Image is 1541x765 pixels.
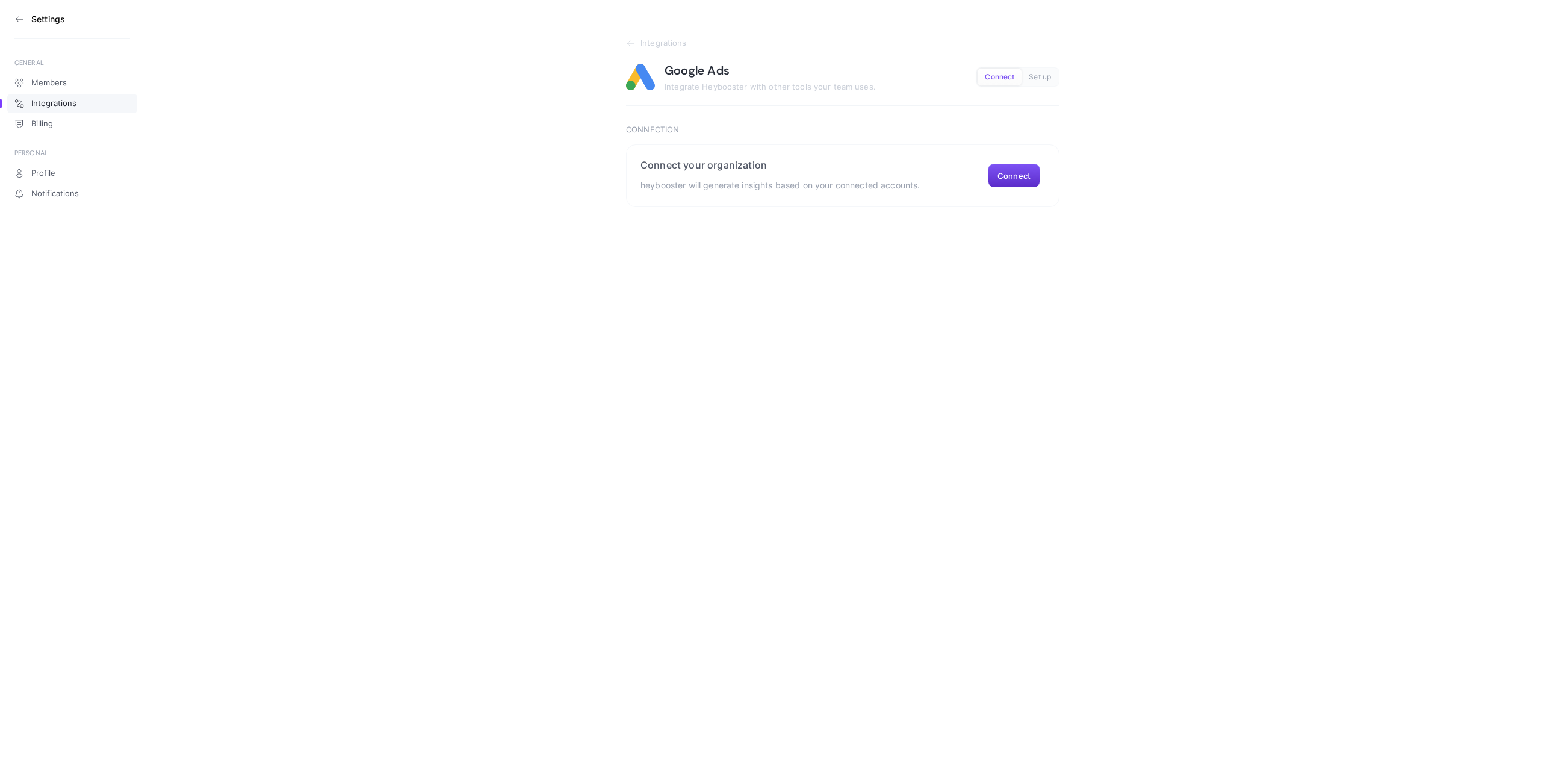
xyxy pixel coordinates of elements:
[640,39,687,48] span: Integrations
[14,58,130,67] div: GENERAL
[7,94,137,113] a: Integrations
[985,73,1014,82] span: Connect
[7,164,137,183] a: Profile
[665,63,730,78] h1: Google Ads
[626,39,1059,48] a: Integrations
[626,125,1059,135] h3: Connection
[7,184,137,203] a: Notifications
[1022,69,1058,85] button: Set up
[31,99,76,108] span: Integrations
[31,78,67,88] span: Members
[640,159,920,171] h2: Connect your organization
[31,169,55,178] span: Profile
[7,73,137,93] a: Members
[988,164,1040,188] button: Connect
[640,178,920,193] p: heybooster will generate insights based on your connected accounts.
[31,14,65,24] h3: Settings
[1029,73,1051,82] span: Set up
[665,82,876,91] span: Integrate Heybooster with other tools your team uses.
[7,114,137,134] a: Billing
[978,69,1022,85] button: Connect
[14,148,130,158] div: PERSONAL
[31,189,79,199] span: Notifications
[31,119,53,129] span: Billing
